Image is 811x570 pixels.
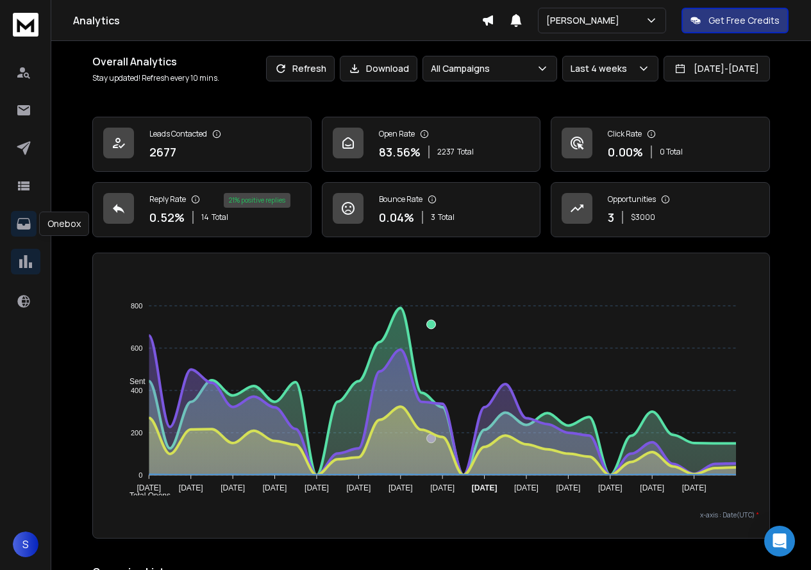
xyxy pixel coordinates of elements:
[608,129,642,139] p: Click Rate
[366,62,409,75] p: Download
[379,208,414,226] p: 0.04 %
[39,212,89,236] div: Onebox
[322,117,541,172] a: Open Rate83.56%2237Total
[137,483,161,492] tspan: [DATE]
[221,483,245,492] tspan: [DATE]
[682,483,706,492] tspan: [DATE]
[322,182,541,237] a: Bounce Rate0.04%3Total
[346,483,371,492] tspan: [DATE]
[546,14,624,27] p: [PERSON_NAME]
[120,377,146,386] span: Sent
[389,483,413,492] tspan: [DATE]
[13,13,38,37] img: logo
[149,208,185,226] p: 0.52 %
[431,212,435,222] span: 3
[212,212,228,222] span: Total
[664,56,770,81] button: [DATE]-[DATE]
[708,14,780,27] p: Get Free Credits
[681,8,789,33] button: Get Free Credits
[120,491,171,500] span: Total Opens
[556,483,581,492] tspan: [DATE]
[13,532,38,557] button: S
[179,483,203,492] tspan: [DATE]
[551,117,770,172] a: Click Rate0.00%0 Total
[266,56,335,81] button: Refresh
[457,147,474,157] span: Total
[262,483,287,492] tspan: [DATE]
[292,62,326,75] p: Refresh
[92,182,312,237] a: Reply Rate0.52%14Total21% positive replies
[305,483,329,492] tspan: [DATE]
[631,212,655,222] p: $ 3000
[551,182,770,237] a: Opportunities3$3000
[608,143,643,161] p: 0.00 %
[92,54,219,69] h1: Overall Analytics
[149,129,207,139] p: Leads Contacted
[379,143,421,161] p: 83.56 %
[201,212,209,222] span: 14
[608,208,614,226] p: 3
[131,302,142,310] tspan: 800
[571,62,632,75] p: Last 4 weeks
[138,471,142,479] tspan: 0
[131,387,142,394] tspan: 400
[430,483,455,492] tspan: [DATE]
[379,129,415,139] p: Open Rate
[379,194,422,205] p: Bounce Rate
[224,193,290,208] div: 21 % positive replies
[660,147,683,157] p: 0 Total
[514,483,539,492] tspan: [DATE]
[103,510,759,520] p: x-axis : Date(UTC)
[149,143,176,161] p: 2677
[131,429,142,437] tspan: 200
[73,13,481,28] h1: Analytics
[92,73,219,83] p: Stay updated! Refresh every 10 mins.
[431,62,495,75] p: All Campaigns
[640,483,665,492] tspan: [DATE]
[472,483,497,492] tspan: [DATE]
[131,344,142,352] tspan: 600
[438,212,455,222] span: Total
[340,56,417,81] button: Download
[149,194,186,205] p: Reply Rate
[437,147,455,157] span: 2237
[598,483,623,492] tspan: [DATE]
[764,526,795,557] div: Open Intercom Messenger
[608,194,656,205] p: Opportunities
[92,117,312,172] a: Leads Contacted2677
